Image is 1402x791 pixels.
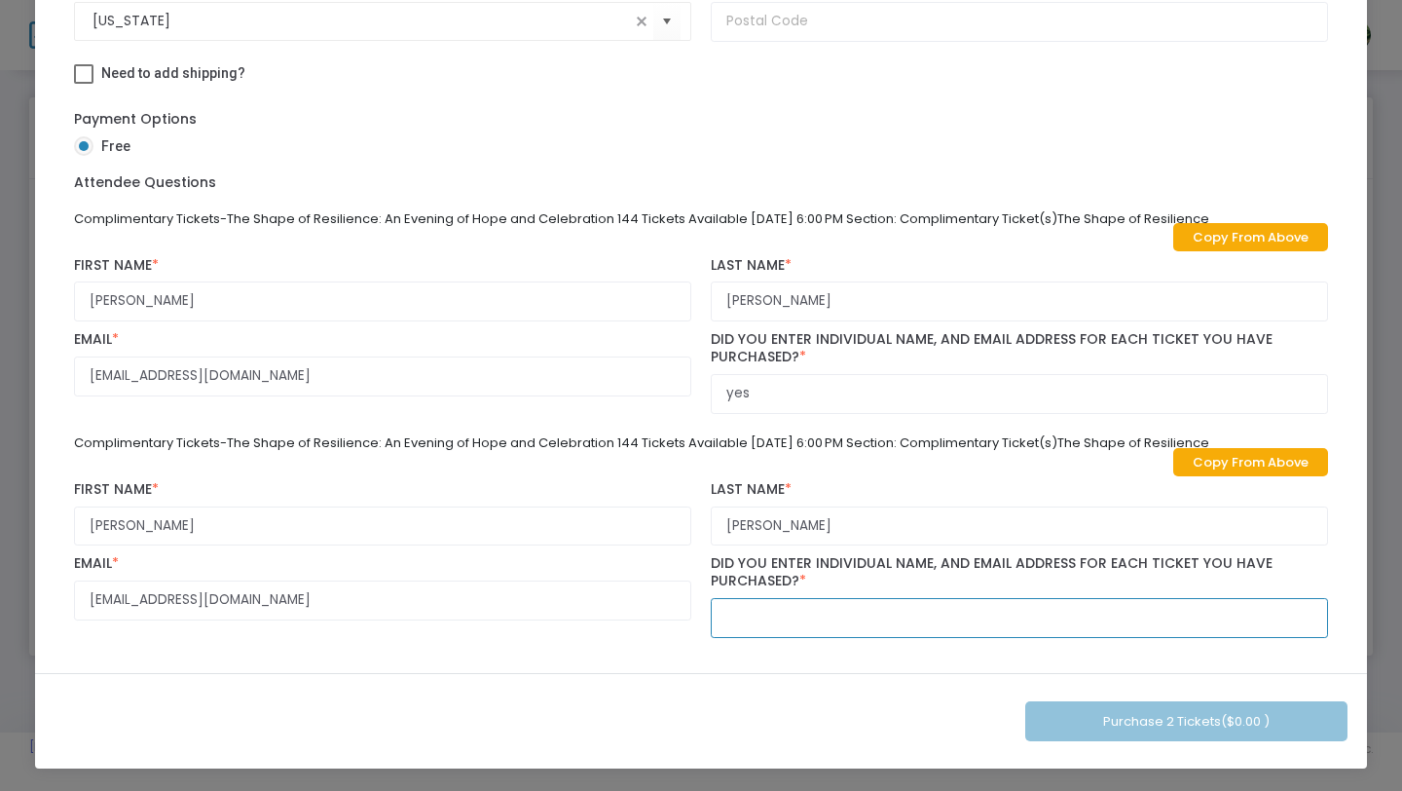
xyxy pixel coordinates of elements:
span: Free [93,136,130,157]
input: Postal Code [711,2,1328,42]
span: clear [630,10,653,33]
label: Email [74,555,691,573]
input: First Name [74,282,691,321]
label: Last Name [711,481,1328,499]
button: Select [653,1,681,41]
label: Email [74,331,691,349]
a: Copy From Above [1173,223,1328,251]
input: Last Name [711,507,1328,546]
a: Copy From Above [1173,448,1328,476]
input: First Name [74,507,691,546]
span: Need to add shipping? [101,65,245,81]
label: Last Name [711,257,1328,275]
label: First Name [74,481,691,499]
input: Last Name [711,282,1328,321]
label: Did you enter Individual Name, and Email address for each ticket you have purchased? [711,555,1328,589]
label: First Name [74,257,691,275]
label: Did you enter Individual Name, and Email address for each ticket you have purchased? [711,331,1328,365]
input: Select State [92,11,630,31]
span: Complimentary Tickets-The Shape of Resilience: An Evening of Hope and Celebration 144 Tickets Ava... [74,209,1209,228]
label: Attendee Questions [74,172,216,193]
input: Email [74,581,691,621]
label: Payment Options [74,109,197,130]
span: Complimentary Tickets-The Shape of Resilience: An Evening of Hope and Celebration 144 Tickets Ava... [74,433,1209,452]
input: Email [74,357,691,396]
